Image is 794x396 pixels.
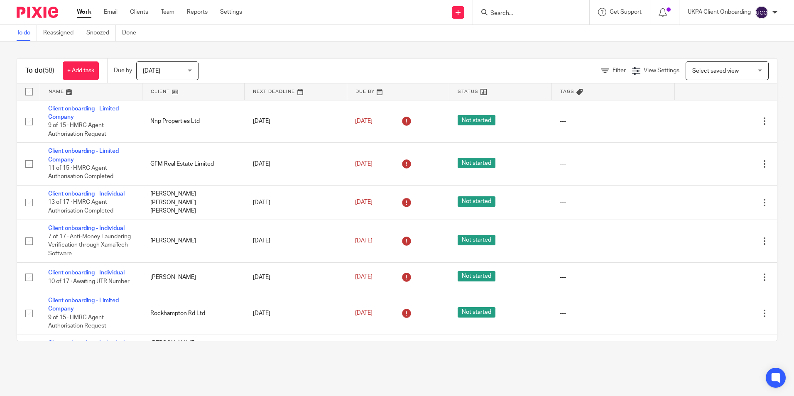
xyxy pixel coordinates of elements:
[560,89,574,94] span: Tags
[688,8,751,16] p: UKPA Client Onboarding
[122,25,142,41] a: Done
[142,262,244,292] td: [PERSON_NAME]
[560,117,666,125] div: ---
[43,67,54,74] span: (58)
[161,8,174,16] a: Team
[142,335,244,369] td: [PERSON_NAME] [PERSON_NAME]-[PERSON_NAME]
[610,9,642,15] span: Get Support
[458,115,495,125] span: Not started
[245,262,347,292] td: [DATE]
[77,8,91,16] a: Work
[48,200,113,214] span: 13 of 17 · HMRC Agent Authorisation Completed
[25,66,54,75] h1: To do
[220,8,242,16] a: Settings
[48,165,113,180] span: 11 of 15 · HMRC Agent Authorisation Completed
[355,161,372,167] span: [DATE]
[560,198,666,207] div: ---
[245,100,347,143] td: [DATE]
[114,66,132,75] p: Due by
[142,100,244,143] td: Nnp Properties Ltd
[142,292,244,335] td: Rockhampton Rd Ltd
[355,274,372,280] span: [DATE]
[130,8,148,16] a: Clients
[142,143,244,186] td: GFM Real Estate Limited
[17,25,37,41] a: To do
[48,148,119,162] a: Client onboarding - Limited Company
[43,25,80,41] a: Reassigned
[355,310,372,316] span: [DATE]
[17,7,58,18] img: Pixie
[48,234,131,257] span: 7 of 17 · Anti-Money Laundering Verification through XamaTech Software
[458,196,495,207] span: Not started
[48,225,125,231] a: Client onboarding - Individual
[458,271,495,281] span: Not started
[187,8,208,16] a: Reports
[143,68,160,74] span: [DATE]
[692,68,739,74] span: Select saved view
[48,315,106,329] span: 9 of 15 · HMRC Agent Authorisation Request
[355,200,372,205] span: [DATE]
[48,340,125,346] a: Client onboarding - Individual
[104,8,118,16] a: Email
[48,106,119,120] a: Client onboarding - Limited Company
[560,237,666,245] div: ---
[355,118,372,124] span: [DATE]
[355,238,372,244] span: [DATE]
[560,309,666,318] div: ---
[245,220,347,262] td: [DATE]
[48,270,125,276] a: Client onboarding - Individual
[48,298,119,312] a: Client onboarding - Limited Company
[245,335,347,369] td: [DATE]
[63,61,99,80] a: + Add task
[613,68,626,73] span: Filter
[48,122,106,137] span: 9 of 15 · HMRC Agent Authorisation Request
[142,220,244,262] td: [PERSON_NAME]
[560,160,666,168] div: ---
[490,10,564,17] input: Search
[48,191,125,197] a: Client onboarding - Individual
[458,307,495,318] span: Not started
[458,158,495,168] span: Not started
[644,68,679,73] span: View Settings
[245,143,347,186] td: [DATE]
[245,186,347,220] td: [DATE]
[142,186,244,220] td: [PERSON_NAME] [PERSON_NAME] [PERSON_NAME]
[86,25,116,41] a: Snoozed
[458,235,495,245] span: Not started
[560,273,666,281] div: ---
[755,6,768,19] img: svg%3E
[245,292,347,335] td: [DATE]
[48,279,130,284] span: 10 of 17 · Awaiting UTR Number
